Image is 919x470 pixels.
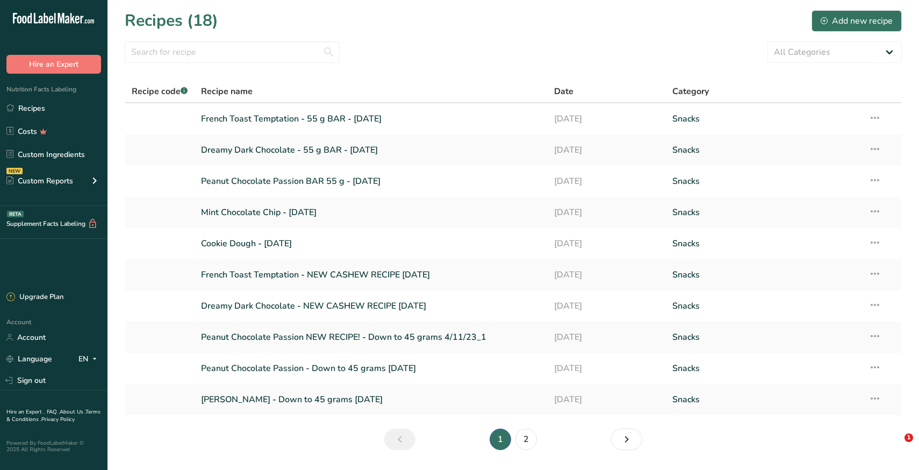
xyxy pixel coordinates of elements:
[201,201,542,224] a: Mint Chocolate Chip - [DATE]
[515,429,537,450] a: Page 2.
[201,85,253,98] span: Recipe name
[611,429,642,450] a: Next page
[554,232,659,255] a: [DATE]
[554,388,659,411] a: [DATE]
[201,357,542,380] a: Peanut Chocolate Passion - Down to 45 grams [DATE]
[201,326,542,348] a: Peanut Chocolate Passion NEW RECIPE! - Down to 45 grams 4/11/23_1
[78,353,101,366] div: EN
[672,388,856,411] a: Snacks
[554,170,659,193] a: [DATE]
[201,295,542,317] a: Dreamy Dark Chocolate - NEW CASHEW RECIPE [DATE]
[554,357,659,380] a: [DATE]
[554,139,659,161] a: [DATE]
[672,170,856,193] a: Snacks
[125,9,218,33] h1: Recipes (18)
[6,55,101,74] button: Hire an Expert
[6,350,52,368] a: Language
[554,264,659,286] a: [DATE]
[672,108,856,130] a: Snacks
[201,388,542,411] a: [PERSON_NAME] - Down to 45 grams [DATE]
[41,416,75,423] a: Privacy Policy
[672,357,856,380] a: Snacks
[60,408,85,416] a: About Us .
[882,433,908,459] iframe: Intercom live chat
[384,429,415,450] a: Previous page
[6,440,101,453] div: Powered By FoodLabelMaker © 2025 All Rights Reserved
[132,86,188,97] span: Recipe code
[554,85,573,98] span: Date
[6,175,73,187] div: Custom Reports
[201,264,542,286] a: French Toast Temptation - NEW CASHEW RECIPE [DATE]
[201,139,542,161] a: Dreamy Dark Chocolate - 55 g BAR - [DATE]
[554,108,659,130] a: [DATE]
[47,408,60,416] a: FAQ .
[672,85,709,98] span: Category
[7,211,24,217] div: BETA
[821,15,893,27] div: Add new recipe
[554,201,659,224] a: [DATE]
[554,295,659,317] a: [DATE]
[672,201,856,224] a: Snacks
[672,326,856,348] a: Snacks
[672,295,856,317] a: Snacks
[6,408,100,423] a: Terms & Conditions .
[125,41,340,63] input: Search for recipe
[6,292,63,303] div: Upgrade Plan
[672,264,856,286] a: Snacks
[904,433,913,442] span: 1
[812,10,902,32] button: Add new recipe
[201,108,542,130] a: French Toast Temptation - 55 g BAR - [DATE]
[201,232,542,255] a: Cookie Dough - [DATE]
[6,168,23,174] div: NEW
[201,170,542,193] a: Peanut Chocolate Passion BAR 55 g - [DATE]
[672,232,856,255] a: Snacks
[672,139,856,161] a: Snacks
[554,326,659,348] a: [DATE]
[6,408,45,416] a: Hire an Expert .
